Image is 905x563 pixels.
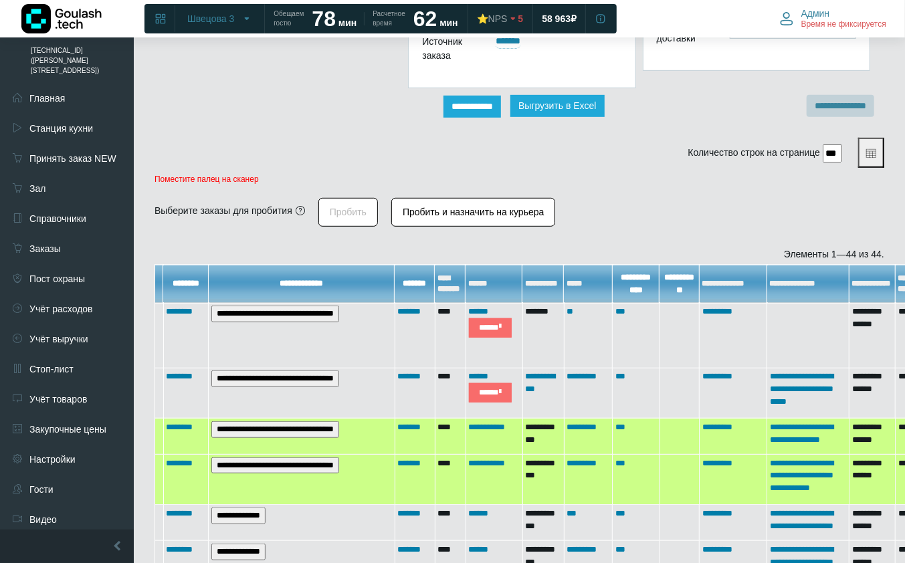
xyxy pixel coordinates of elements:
[413,7,437,31] strong: 62
[318,198,378,227] button: Пробить
[534,7,585,31] a: 58 963 ₽
[373,9,405,28] span: Расчетное время
[801,7,830,19] span: Админ
[21,4,102,33] img: Логотип компании Goulash.tech
[155,204,292,218] div: Выберите заказы для пробития
[439,17,458,28] span: мин
[155,175,884,184] p: Поместите палец на сканер
[688,146,821,160] label: Количество строк на странице
[518,13,524,25] span: 5
[391,198,555,227] button: Пробить и назначить на курьера
[274,9,304,28] span: Обещаем гостю
[801,19,886,30] span: Время не фиксируется
[469,7,532,31] a: ⭐NPS 5
[179,8,260,29] button: Швецова 3
[510,95,605,117] button: Выгрузить в Excel
[477,13,508,25] div: ⭐
[312,7,336,31] strong: 78
[571,13,577,25] span: ₽
[187,13,234,25] span: Швецова 3
[338,17,357,28] span: мин
[412,33,485,68] div: Источник заказа
[155,247,884,261] div: Элементы 1—44 из 44.
[772,5,894,33] button: Админ Время не фиксируется
[266,7,466,31] a: Обещаем гостю 78 мин Расчетное время 62 мин
[488,13,508,24] span: NPS
[542,13,571,25] span: 58 963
